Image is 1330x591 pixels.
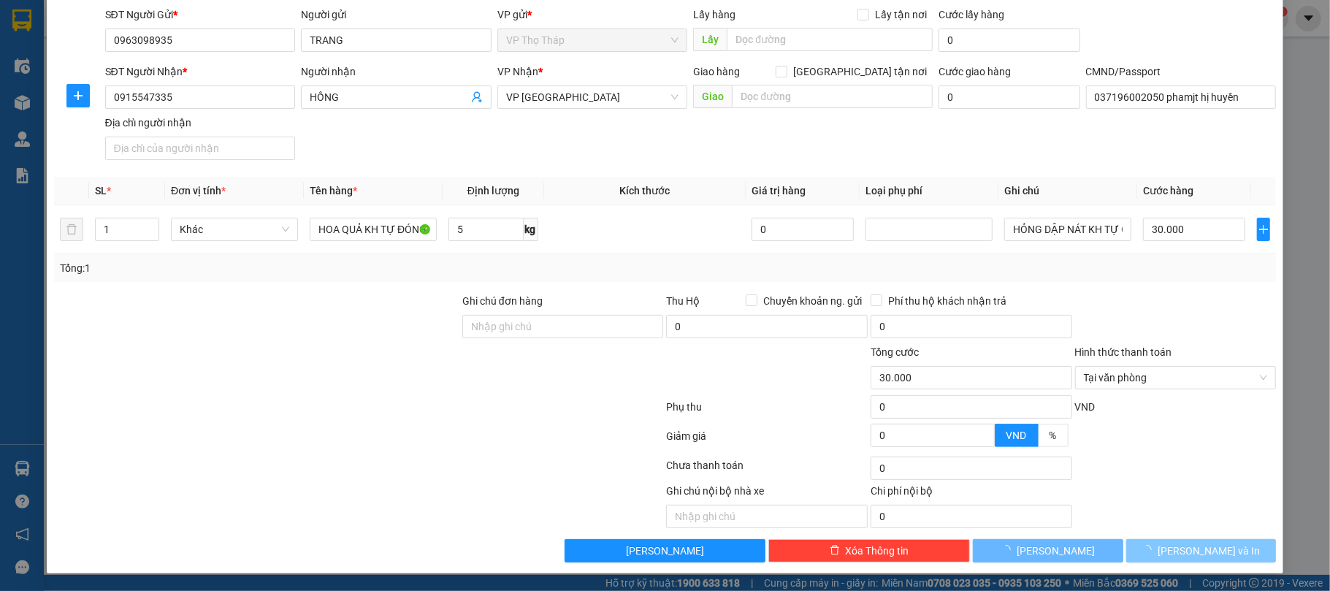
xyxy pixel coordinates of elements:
div: SĐT Người Nhận [105,64,296,80]
div: Người nhận [301,64,492,80]
th: Ghi chú [998,177,1137,205]
input: VD: Bàn, Ghế [310,218,437,241]
div: Phụ thu [665,399,869,424]
span: Lấy hàng [693,9,735,20]
div: Người gửi [301,7,492,23]
span: Định lượng [467,185,519,197]
span: [PERSON_NAME] [1017,543,1095,559]
button: [PERSON_NAME] [973,539,1123,563]
span: % [1050,430,1057,441]
button: deleteXóa Thông tin [768,539,970,563]
span: Giao [693,85,732,108]
span: Tại văn phòng [1084,367,1268,389]
span: loading [1142,545,1158,555]
span: VP Ninh Bình [506,86,679,108]
span: Khác [180,218,289,240]
span: user-add [471,91,483,103]
span: VND [1075,401,1096,413]
input: Dọc đường [727,28,933,51]
label: Ghi chú đơn hàng [462,295,543,307]
label: Cước lấy hàng [939,9,1004,20]
span: plus [67,90,89,102]
span: Tên hàng [310,185,357,197]
span: VP Thọ Tháp [506,29,679,51]
span: Lấy tận nơi [869,7,933,23]
label: Hình thức thanh toán [1075,346,1172,358]
div: Tổng: 1 [60,260,514,276]
div: SĐT Người Gửi [105,7,296,23]
label: Cước giao hàng [939,66,1011,77]
div: Chưa thanh toán [665,457,869,483]
span: [PERSON_NAME] và In [1158,543,1260,559]
span: VND [1006,430,1027,441]
span: loading [1001,545,1017,555]
span: delete [830,545,840,557]
button: delete [60,218,83,241]
span: Giao hàng [693,66,740,77]
input: Nhập ghi chú [666,505,868,528]
div: VP gửi [497,7,688,23]
span: Chuyển khoản ng. gửi [757,293,868,309]
div: CMND/Passport [1086,64,1277,80]
span: [GEOGRAPHIC_DATA] tận nơi [787,64,933,80]
input: Dọc đường [732,85,933,108]
div: Giảm giá [665,428,869,454]
span: kg [524,218,538,241]
input: Địa chỉ của người nhận [105,137,296,160]
span: [PERSON_NAME] [626,543,704,559]
div: Địa chỉ người nhận [105,115,296,131]
input: Ghi Chú [1004,218,1131,241]
span: Phí thu hộ khách nhận trả [882,293,1012,309]
th: Loại phụ phí [860,177,998,205]
span: Tổng cước [871,346,919,358]
div: Chi phí nội bộ [871,483,1072,505]
button: plus [66,84,90,107]
input: 0 [752,218,854,241]
button: plus [1257,218,1271,241]
div: Ghi chú nội bộ nhà xe [666,483,868,505]
span: plus [1258,224,1270,235]
span: Lấy [693,28,727,51]
span: VP Nhận [497,66,538,77]
span: Đơn vị tính [171,185,226,197]
button: [PERSON_NAME] [565,539,766,563]
span: Cước hàng [1143,185,1193,197]
span: Giá trị hàng [752,185,806,197]
span: Kích thước [619,185,670,197]
input: Ghi chú đơn hàng [462,315,664,338]
span: SL [95,185,107,197]
span: Thu Hộ [666,295,700,307]
span: Xóa Thông tin [846,543,909,559]
button: [PERSON_NAME] và In [1126,539,1277,563]
input: Cước lấy hàng [939,28,1079,52]
input: Cước giao hàng [939,85,1079,109]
